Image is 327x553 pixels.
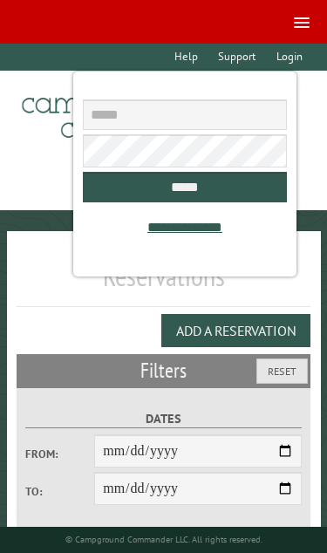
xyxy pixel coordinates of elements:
h2: Filters [17,354,311,387]
button: Add a Reservation [161,314,310,347]
label: To: [25,483,94,500]
h1: Reservations [17,259,311,307]
label: From: [25,446,94,462]
a: Help [167,44,207,71]
img: Campground Commander [17,78,235,146]
small: © Campground Commander LLC. All rights reserved. [65,534,262,545]
a: Support [210,44,264,71]
button: Reset [256,358,308,384]
label: Dates [25,409,302,429]
a: Login [268,44,310,71]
